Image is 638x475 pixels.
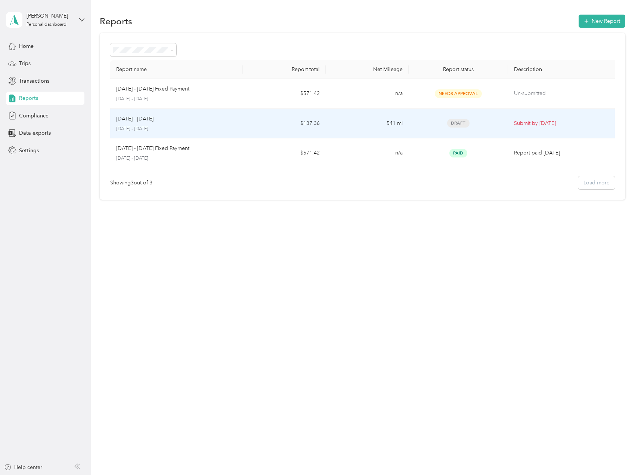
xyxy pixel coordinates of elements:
[449,149,467,157] span: Paid
[4,463,42,471] button: Help center
[19,59,31,67] span: Trips
[116,144,189,153] p: [DATE] - [DATE] Fixed Payment
[243,138,326,168] td: $571.42
[19,42,34,50] span: Home
[326,109,409,139] td: 541 mi
[100,17,132,25] h1: Reports
[19,94,38,102] span: Reports
[116,96,237,102] p: [DATE] - [DATE]
[326,60,409,79] th: Net Mileage
[508,60,619,79] th: Description
[19,129,51,137] span: Data exports
[579,15,625,28] button: New Report
[415,66,502,73] div: Report status
[326,138,409,168] td: n/a
[326,79,409,109] td: n/a
[116,85,189,93] p: [DATE] - [DATE] Fixed Payment
[19,147,39,154] span: Settings
[110,179,152,187] div: Showing 3 out of 3
[27,22,66,27] div: Personal dashboard
[243,60,326,79] th: Report total
[514,119,613,128] p: Submit by [DATE]
[243,109,326,139] td: $137.36
[514,89,613,98] p: Un-submitted
[596,433,638,475] iframe: Everlance-gr Chat Button Frame
[243,79,326,109] td: $571.42
[19,77,49,85] span: Transactions
[27,12,73,20] div: [PERSON_NAME]
[435,89,482,98] span: Needs Approval
[447,119,470,128] span: Draft
[110,60,243,79] th: Report name
[116,126,237,132] p: [DATE] - [DATE]
[116,155,237,162] p: [DATE] - [DATE]
[19,112,49,120] span: Compliance
[116,115,154,123] p: [DATE] - [DATE]
[514,149,613,157] p: Report paid [DATE]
